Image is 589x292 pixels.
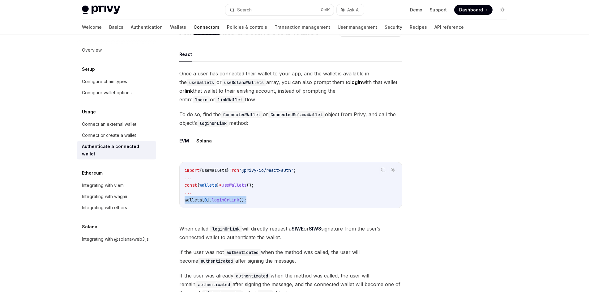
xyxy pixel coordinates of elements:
button: React [179,47,192,61]
a: User management [338,20,377,35]
a: Transaction management [275,20,330,35]
button: Ask AI [389,166,397,174]
code: loginOrLink [210,226,242,232]
a: Configure chain types [77,76,156,87]
span: (); [246,182,254,188]
a: Integrating with viem [77,180,156,191]
span: ... [185,175,192,180]
span: (); [239,197,246,203]
a: Configure wallet options [77,87,156,98]
a: Connectors [194,20,220,35]
span: const [185,182,197,188]
span: } [217,182,219,188]
img: light logo [82,6,120,14]
a: Basics [109,20,123,35]
span: Ask AI [347,7,360,13]
a: Demo [410,7,422,13]
span: loginOrLink [212,197,239,203]
a: Welcome [82,20,102,35]
a: Policies & controls [227,20,267,35]
a: Recipes [410,20,427,35]
span: ... [185,190,192,195]
button: Solana [196,133,212,148]
span: ]. [207,197,212,203]
span: = [219,182,222,188]
button: Copy the contents from the code block [379,166,387,174]
code: authenticated [233,273,271,279]
span: When called, will directly request a or signature from the user’s connected wallet to authenticat... [179,224,402,242]
div: Connect or create a wallet [82,132,136,139]
div: Integrating with viem [82,182,124,189]
code: authenticated [224,249,261,256]
span: Dashboard [459,7,483,13]
div: Overview [82,46,102,54]
a: Dashboard [454,5,493,15]
a: SIWS [309,226,321,232]
a: Integrating with wagmi [77,191,156,202]
div: Configure wallet options [82,89,132,96]
a: API reference [434,20,464,35]
span: Once a user has connected their wallet to your app, and the wallet is available in the or array, ... [179,69,402,104]
code: useSolanaWallets [222,79,266,86]
code: authenticated [198,258,235,264]
button: EVM [179,133,189,148]
code: ConnectedWallet [221,111,263,118]
span: from [229,167,239,173]
span: useWallets [222,182,246,188]
code: ConnectedSolanaWallet [268,111,325,118]
span: { [197,182,199,188]
h5: Ethereum [82,169,103,177]
span: import [185,167,199,173]
span: wallets [199,182,217,188]
a: Security [385,20,402,35]
span: [ [202,197,204,203]
span: '@privy-io/react-auth' [239,167,293,173]
div: Integrating with ethers [82,204,127,211]
strong: login [350,79,362,85]
span: If the user was not when the method was called, the user will become after signing the message. [179,248,402,265]
code: login [193,96,210,103]
a: Integrating with @solana/web3.js [77,234,156,245]
a: Wallets [170,20,186,35]
div: Integrating with @solana/web3.js [82,235,149,243]
div: Integrating with wagmi [82,193,127,200]
a: Connect an external wallet [77,119,156,130]
span: To do so, find the or object from Privy, and call the object’s method: [179,110,402,127]
div: Authenticate a connected wallet [82,143,152,158]
h5: Setup [82,66,95,73]
a: Authentication [131,20,163,35]
button: Search...CtrlK [225,4,334,15]
h5: Usage [82,108,96,116]
span: 0 [204,197,207,203]
button: Ask AI [337,4,364,15]
span: } [227,167,229,173]
a: Overview [77,44,156,56]
div: Configure chain types [82,78,127,85]
a: Authenticate a connected wallet [77,141,156,159]
a: SIWE [292,226,304,232]
div: Search... [237,6,254,14]
span: Ctrl K [321,7,330,12]
button: Toggle dark mode [497,5,507,15]
span: ; [293,167,296,173]
code: loginOrLink [197,120,229,127]
code: authenticated [195,281,233,288]
span: useWallets [202,167,227,173]
div: Connect an external wallet [82,121,136,128]
code: linkWallet [215,96,245,103]
span: { [199,167,202,173]
code: useWallets [187,79,216,86]
span: wallets [185,197,202,203]
a: Integrating with ethers [77,202,156,213]
a: Support [430,7,447,13]
h5: Solana [82,223,97,231]
a: Connect or create a wallet [77,130,156,141]
strong: link [185,88,193,94]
